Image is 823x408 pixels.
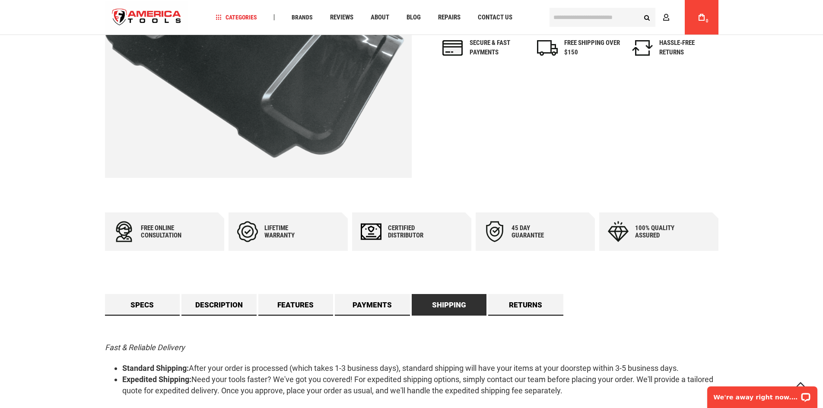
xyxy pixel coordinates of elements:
[141,225,193,239] div: Free online consultation
[288,12,317,23] a: Brands
[470,38,526,57] div: Secure & fast payments
[478,14,512,21] span: Contact Us
[264,225,316,239] div: Lifetime warranty
[474,12,516,23] a: Contact Us
[639,9,655,25] button: Search
[367,12,393,23] a: About
[212,12,261,23] a: Categories
[488,294,563,316] a: Returns
[564,38,620,57] div: FREE SHIPPING OVER $150
[105,1,189,34] img: America Tools
[632,40,653,56] img: returns
[122,363,718,374] li: After your order is processed (which takes 1-3 business days), standard shipping will have your i...
[512,225,563,239] div: 45 day Guarantee
[434,12,464,23] a: Repairs
[326,12,357,23] a: Reviews
[442,40,463,56] img: payments
[407,14,421,21] span: Blog
[388,225,440,239] div: Certified Distributor
[122,375,191,384] strong: Expedited Shipping:
[105,1,189,34] a: store logo
[292,14,313,20] span: Brands
[412,294,487,316] a: Shipping
[635,225,687,239] div: 100% quality assured
[122,374,718,396] li: Need your tools faster? We've got you covered! For expedited shipping options, simply contact our...
[122,364,189,373] strong: Standard Shipping:
[105,294,180,316] a: Specs
[702,381,823,408] iframe: LiveChat chat widget
[371,14,389,21] span: About
[335,294,410,316] a: Payments
[330,14,353,21] span: Reviews
[258,294,334,316] a: Features
[403,12,425,23] a: Blog
[216,14,257,20] span: Categories
[537,40,558,56] img: shipping
[105,343,185,352] em: Fast & Reliable Delivery
[181,294,257,316] a: Description
[438,14,461,21] span: Repairs
[706,19,709,23] span: 0
[659,38,715,57] div: HASSLE-FREE RETURNS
